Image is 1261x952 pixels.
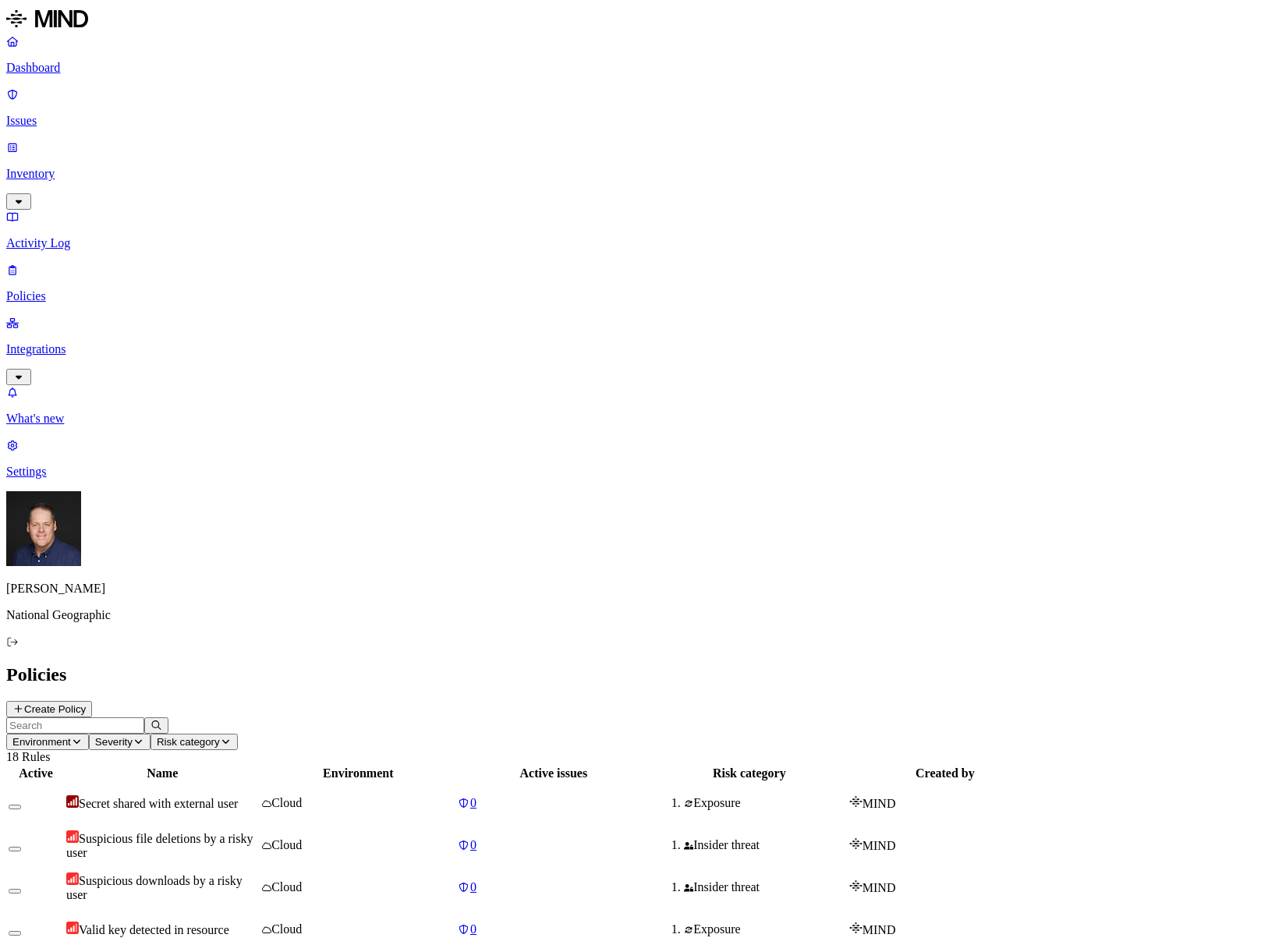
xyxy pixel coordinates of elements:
span: Cloud [271,838,302,851]
img: mind-logo-icon.svg [849,922,863,934]
span: Environment [12,736,71,748]
p: Activity Log [6,236,1255,250]
a: Inventory [6,140,1255,207]
p: Policies [6,289,1255,303]
img: severity-high.svg [66,830,79,843]
a: 0 [458,838,650,852]
p: National Geographic [6,608,1255,622]
span: MIND [863,923,896,936]
span: Cloud [271,796,302,809]
p: Dashboard [6,61,1255,75]
input: Search [6,717,144,734]
img: mind-logo-icon.svg [849,795,863,808]
span: 0 [470,796,476,809]
div: Insider threat [684,880,846,894]
div: Environment [262,766,455,780]
span: 0 [470,838,476,851]
a: 0 [458,796,650,810]
div: Insider threat [684,838,846,852]
span: Valid key detected in resource [79,923,229,936]
span: MIND [863,839,896,852]
div: Risk category [653,766,846,780]
img: severity-critical.svg [66,795,79,808]
img: Mark DeCarlo [6,491,81,566]
p: Integrations [6,342,1255,356]
span: Risk category [157,736,220,748]
img: MIND [6,6,88,31]
div: Name [66,766,259,780]
span: 0 [470,880,476,894]
span: Cloud [271,922,302,936]
a: Settings [6,438,1255,479]
div: Active [9,766,63,780]
a: Dashboard [6,34,1255,75]
span: Severity [95,736,133,748]
div: Created by [849,766,1041,780]
div: Exposure [684,796,846,810]
a: Integrations [6,316,1255,383]
a: What's new [6,385,1255,426]
a: Issues [6,87,1255,128]
div: Exposure [684,922,846,936]
a: 0 [458,880,650,894]
p: Issues [6,114,1255,128]
img: mind-logo-icon.svg [849,879,863,892]
img: severity-high.svg [66,872,79,885]
img: mind-logo-icon.svg [849,837,863,850]
div: Active issues [458,766,650,780]
img: severity-high.svg [66,922,79,934]
h2: Policies [6,664,1255,685]
p: What's new [6,412,1255,426]
p: Settings [6,465,1255,479]
span: Suspicious downloads by a risky user [66,874,243,901]
p: Inventory [6,167,1255,181]
span: 0 [470,922,476,936]
a: Policies [6,263,1255,303]
span: 18 Rules [6,750,50,763]
span: MIND [863,797,896,810]
a: MIND [6,6,1255,34]
a: 0 [458,922,650,936]
span: Cloud [271,880,302,894]
span: Secret shared with external user [79,797,238,810]
span: MIND [863,881,896,894]
span: Suspicious file deletions by a risky user [66,832,253,859]
a: Activity Log [6,210,1255,250]
button: Create Policy [6,701,92,717]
